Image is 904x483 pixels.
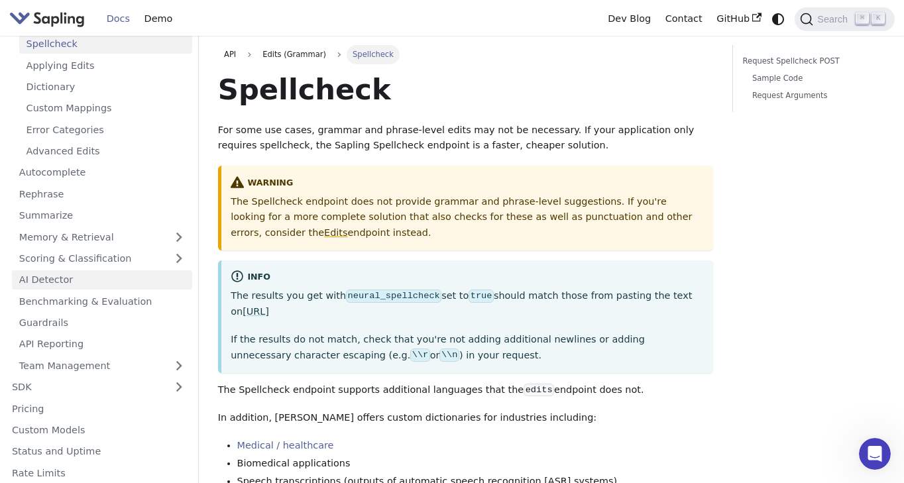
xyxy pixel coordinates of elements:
a: Contact [658,9,710,29]
a: Request Arguments [752,89,876,102]
a: Demo [137,9,180,29]
h1: Spellcheck [218,72,714,107]
a: GitHub [709,9,768,29]
button: Search (Command+K) [795,7,894,31]
a: Guardrails [12,313,192,333]
code: \\n [439,349,459,362]
a: AI Detector [12,270,192,290]
code: \\r [410,349,429,362]
a: Advanced Edits [19,142,192,161]
p: The results you get with set to should match those from pasting the text on [231,288,704,320]
a: Custom Mappings [19,99,192,118]
code: edits [524,384,554,397]
p: In addition, [PERSON_NAME] offers custom dictionaries for industries including: [218,410,714,426]
a: API [218,45,243,64]
a: Benchmarking & Evaluation [12,292,192,311]
a: Sapling.ai [9,9,89,28]
kbd: K [872,13,885,25]
a: Pricing [5,399,192,418]
a: Memory & Retrieval [12,227,192,246]
iframe: Intercom live chat [859,438,891,470]
a: [URL] [243,306,269,317]
a: Team Management [12,356,192,375]
a: Autocomplete [12,163,192,182]
p: For some use cases, grammar and phrase-level edits may not be necessary. If your application only... [218,123,714,154]
span: Search [813,14,856,25]
a: Summarize [12,206,192,225]
a: Docs [99,9,137,29]
code: true [469,290,494,303]
nav: Breadcrumbs [218,45,714,64]
span: API [224,50,236,59]
span: Edits (Grammar) [256,45,332,64]
a: Rate Limits [5,463,192,482]
kbd: ⌘ [856,13,869,25]
p: The Spellcheck endpoint supports additional languages that the endpoint does not. [218,382,714,398]
a: SDK [5,378,166,397]
img: Sapling.ai [9,9,85,28]
p: The Spellcheck endpoint does not provide grammar and phrase-level suggestions. If you're looking ... [231,194,704,241]
div: warning [231,176,704,191]
a: Request Spellcheck POST [743,55,880,68]
div: info [231,270,704,286]
a: Error Categories [19,120,192,139]
span: Spellcheck [347,45,400,64]
a: Dev Blog [600,9,657,29]
a: Spellcheck [19,34,192,54]
a: Edits [324,227,347,238]
a: API Reporting [12,335,192,354]
a: Scoring & Classification [12,249,192,268]
button: Switch between dark and light mode (currently system mode) [769,9,788,28]
a: Custom Models [5,421,192,440]
a: Sample Code [752,72,876,85]
p: If the results do not match, check that you're not adding additional newlines or adding unnecessa... [231,332,704,364]
a: Medical / healthcare [237,440,334,451]
a: Rephrase [12,184,192,203]
li: Biomedical applications [237,456,714,472]
a: Status and Uptime [5,442,192,461]
code: neural_spellcheck [346,290,441,303]
a: Applying Edits [19,56,192,75]
a: Dictionary [19,78,192,97]
button: Expand sidebar category 'SDK' [166,378,192,397]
